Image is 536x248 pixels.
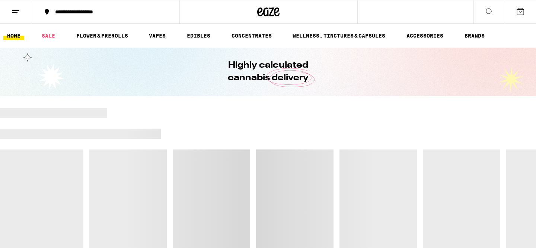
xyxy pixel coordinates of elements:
[289,31,389,40] a: WELLNESS, TINCTURES & CAPSULES
[73,31,132,40] a: FLOWER & PREROLLS
[403,31,447,40] a: ACCESSORIES
[461,31,488,40] a: BRANDS
[38,31,59,40] a: SALE
[228,31,275,40] a: CONCENTRATES
[207,59,329,84] h1: Highly calculated cannabis delivery
[145,31,169,40] a: VAPES
[183,31,214,40] a: EDIBLES
[4,5,54,11] span: Hi. Need any help?
[3,31,24,40] a: HOME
